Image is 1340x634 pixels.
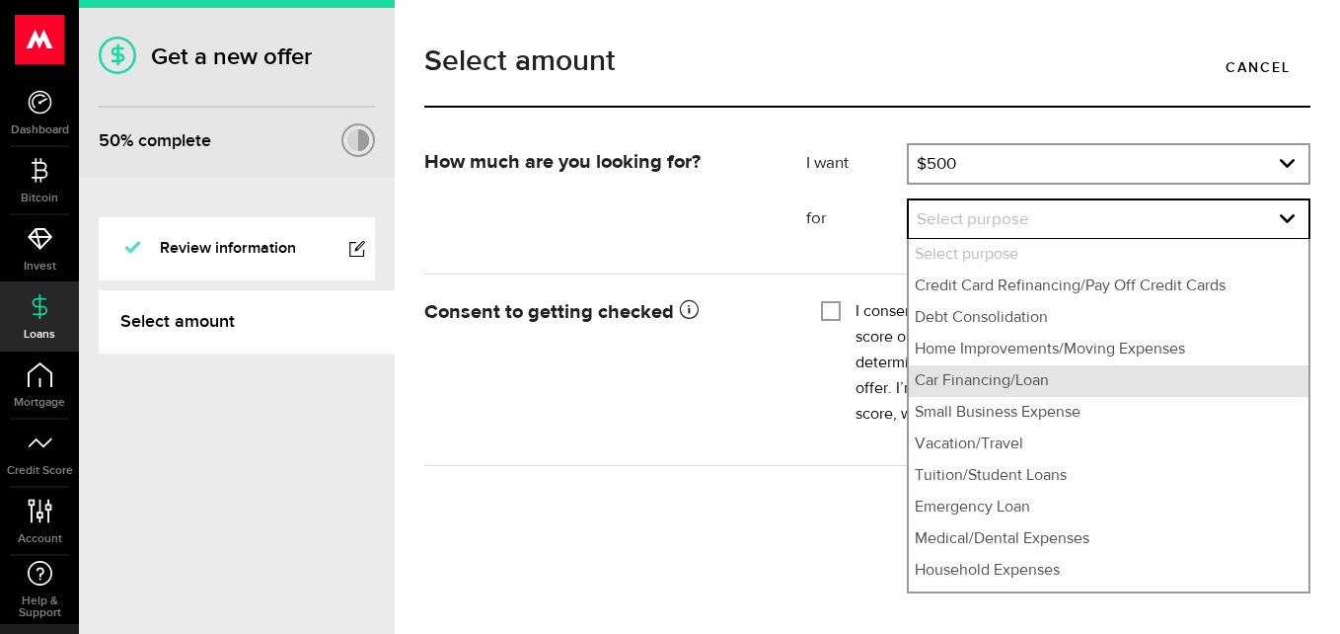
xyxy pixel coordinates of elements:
[909,397,1308,429] li: Small Business Expense
[806,152,907,176] label: I want
[424,46,1310,76] h1: Select amount
[821,299,841,319] input: I consent to Mogo using my personal information to get a credit score or report from a credit rep...
[909,239,1308,271] li: Select purpose
[909,492,1308,523] li: Emergency Loan
[909,334,1308,365] li: Home Improvements/Moving Expenses
[806,207,907,231] label: for
[909,460,1308,492] li: Tuition/Student Loans
[909,429,1308,460] li: Vacation/Travel
[909,587,1308,618] li: Other Purpose
[16,8,75,67] button: Open LiveChat chat widget
[909,365,1308,397] li: Car Financing/Loan
[424,152,701,172] strong: How much are you looking for?
[99,130,120,151] span: 50
[99,42,375,71] h1: Get a new offer
[909,271,1308,302] li: Credit Card Refinancing/Pay Off Credit Cards
[424,302,699,322] strong: Consent to getting checked
[99,217,375,280] a: Review information
[909,523,1308,555] li: Medical/Dental Expenses
[99,290,395,354] a: Select amount
[909,555,1308,587] li: Household Expenses
[1206,46,1310,88] a: Cancel
[856,299,1296,428] label: I consent to Mogo using my personal information to get a credit score or report from a credit rep...
[909,145,1308,183] a: expand select
[909,302,1308,334] li: Debt Consolidation
[909,200,1308,238] a: expand select
[99,123,211,159] div: % complete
